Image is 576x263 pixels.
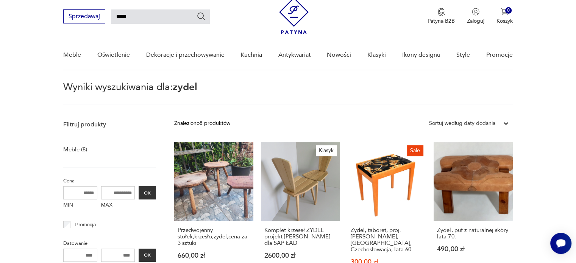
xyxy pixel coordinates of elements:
[264,252,336,259] p: 2600,00 zł
[278,40,311,70] a: Antykwariat
[496,8,513,25] button: 0Koszyk
[63,239,156,247] p: Datowanie
[472,8,479,16] img: Ikonka użytkownika
[63,9,105,23] button: Sprzedawaj
[63,82,512,104] p: Wyniki wyszukiwania dla:
[428,8,455,25] button: Patyna B2B
[101,199,135,212] label: MAX
[496,17,513,25] p: Koszyk
[63,120,156,129] p: Filtruj produkty
[264,227,336,246] h3: Komplet krzeseł ZYDEL projekt [PERSON_NAME] dla SAP ŁAD
[467,17,484,25] p: Zaloguj
[240,40,262,70] a: Kuchnia
[75,221,96,229] p: Promocja
[197,12,206,21] button: Szukaj
[63,40,81,70] a: Meble
[63,199,97,212] label: MIN
[327,40,351,70] a: Nowości
[146,40,224,70] a: Dekoracje i przechowywanie
[437,8,445,16] img: Ikona medalu
[63,177,156,185] p: Cena
[351,227,423,253] h3: Zydel, taboret, proj. [PERSON_NAME], [GEOGRAPHIC_DATA], Czechosłowacja, lata 60.
[505,7,512,14] div: 0
[429,119,495,128] div: Sortuj według daty dodania
[437,246,509,252] p: 490,00 zł
[428,8,455,25] a: Ikona medaluPatyna B2B
[501,8,508,16] img: Ikona koszyka
[63,144,87,155] a: Meble (8)
[139,186,156,199] button: OK
[486,40,513,70] a: Promocje
[178,227,250,246] h3: Przedwojenny stołek,krzesło,zydel,cena za 3 sztuki
[367,40,386,70] a: Klasyki
[178,252,250,259] p: 660,00 zł
[437,227,509,240] h3: Zydel, puf z naturalnej skóry lata 70.
[428,17,455,25] p: Patyna B2B
[63,14,105,20] a: Sprzedawaj
[174,119,230,128] div: Znaleziono 8 produktów
[402,40,440,70] a: Ikony designu
[467,8,484,25] button: Zaloguj
[550,233,571,254] iframe: Smartsupp widget button
[139,249,156,262] button: OK
[97,40,130,70] a: Oświetlenie
[456,40,470,70] a: Style
[173,80,197,94] span: zydel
